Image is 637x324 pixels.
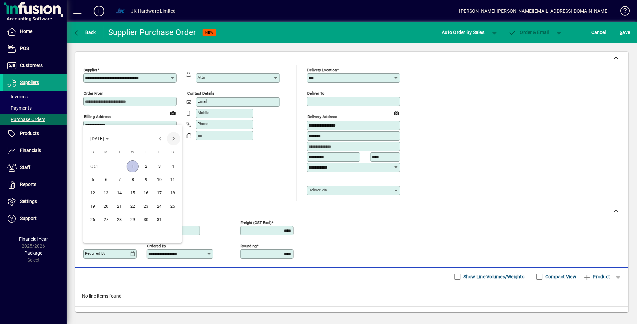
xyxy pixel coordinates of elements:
[140,214,152,226] span: 30
[100,200,112,212] span: 20
[153,186,166,200] button: Fri Oct 17 2025
[126,213,139,226] button: Wed Oct 29 2025
[118,150,121,154] span: T
[99,186,113,200] button: Mon Oct 13 2025
[113,200,125,212] span: 21
[104,150,108,154] span: M
[166,200,179,213] button: Sat Oct 25 2025
[139,173,153,186] button: Thu Oct 09 2025
[167,200,179,212] span: 25
[167,187,179,199] span: 18
[113,214,125,226] span: 28
[99,213,113,226] button: Mon Oct 27 2025
[113,200,126,213] button: Tue Oct 21 2025
[166,160,179,173] button: Sat Oct 04 2025
[153,214,165,226] span: 31
[87,214,99,226] span: 26
[86,173,99,186] button: Sun Oct 05 2025
[153,174,165,186] span: 10
[140,160,152,172] span: 2
[86,160,126,173] td: OCT
[153,187,165,199] span: 17
[90,136,104,141] span: [DATE]
[100,187,112,199] span: 13
[113,173,126,186] button: Tue Oct 07 2025
[99,200,113,213] button: Mon Oct 20 2025
[139,186,153,200] button: Thu Oct 16 2025
[87,174,99,186] span: 5
[145,150,147,154] span: T
[87,200,99,212] span: 19
[140,174,152,186] span: 9
[92,150,94,154] span: S
[99,173,113,186] button: Mon Oct 06 2025
[167,174,179,186] span: 11
[140,187,152,199] span: 16
[113,213,126,226] button: Tue Oct 28 2025
[126,200,139,213] button: Wed Oct 22 2025
[100,174,112,186] span: 6
[127,187,139,199] span: 15
[140,200,152,212] span: 23
[139,200,153,213] button: Thu Oct 23 2025
[126,173,139,186] button: Wed Oct 08 2025
[158,150,160,154] span: F
[86,186,99,200] button: Sun Oct 12 2025
[153,173,166,186] button: Fri Oct 10 2025
[166,173,179,186] button: Sat Oct 11 2025
[167,160,179,172] span: 4
[113,174,125,186] span: 7
[153,213,166,226] button: Fri Oct 31 2025
[131,150,134,154] span: W
[153,160,165,172] span: 3
[153,160,166,173] button: Fri Oct 03 2025
[113,186,126,200] button: Tue Oct 14 2025
[172,150,174,154] span: S
[126,186,139,200] button: Wed Oct 15 2025
[166,186,179,200] button: Sat Oct 18 2025
[87,187,99,199] span: 12
[86,200,99,213] button: Sun Oct 19 2025
[153,200,165,212] span: 24
[153,200,166,213] button: Fri Oct 24 2025
[139,160,153,173] button: Thu Oct 02 2025
[126,160,139,173] button: Wed Oct 01 2025
[100,214,112,226] span: 27
[88,133,112,145] button: Choose month and year
[127,214,139,226] span: 29
[127,174,139,186] span: 8
[127,200,139,212] span: 22
[139,213,153,226] button: Thu Oct 30 2025
[127,160,139,172] span: 1
[167,132,180,145] button: Next month
[113,187,125,199] span: 14
[86,213,99,226] button: Sun Oct 26 2025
